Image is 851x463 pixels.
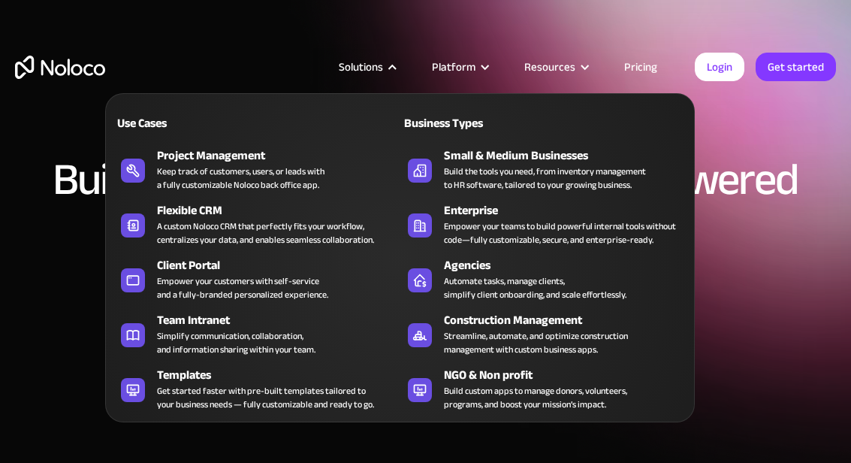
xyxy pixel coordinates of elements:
a: Client PortalEmpower your customers with self-serviceand a fully-branded personalized experience. [113,253,400,304]
a: Login [695,53,744,81]
div: Empower your customers with self-service and a fully-branded personalized experience. [157,274,328,301]
a: Flexible CRMA custom Noloco CRM that perfectly fits your workflow,centralizes your data, and enab... [113,198,400,250]
a: Construction ManagementStreamline, automate, and optimize constructionmanagement with custom busi... [400,308,687,359]
div: Get started faster with pre-built templates tailored to your business needs — fully customizable ... [157,384,374,411]
a: EnterpriseEmpower your teams to build powerful internal tools without code—fully customizable, se... [400,198,687,250]
a: NGO & Non profitBuild custom apps to manage donors, volunteers,programs, and boost your mission’s... [400,363,687,414]
div: Construction Management [444,311,693,329]
a: Get started [756,53,836,81]
div: Project Management [157,147,406,165]
div: Client Portal [157,256,406,274]
div: Resources [524,57,575,77]
div: Flexible CRM [157,201,406,219]
a: TemplatesGet started faster with pre-built templates tailored toyour business needs — fully custo... [113,363,400,414]
div: Keep track of customers, users, or leads with a fully customizable Noloco back office app. [157,165,324,192]
a: Project ManagementKeep track of customers, users, or leads witha fully customizable Noloco back o... [113,144,400,195]
div: Empower your teams to build powerful internal tools without code—fully customizable, secure, and ... [444,219,679,247]
a: Business Types [400,105,687,140]
div: Use Cases [113,114,251,132]
div: Automate tasks, manage clients, simplify client onboarding, and scale effortlessly. [444,274,626,301]
a: AgenciesAutomate tasks, manage clients,simplify client onboarding, and scale effortlessly. [400,253,687,304]
div: Build custom apps to manage donors, volunteers, programs, and boost your mission’s impact. [444,384,627,411]
div: Business Types [400,114,538,132]
div: Solutions [339,57,383,77]
div: Team Intranet [157,311,406,329]
div: Build the tools you need, from inventory management to HR software, tailored to your growing busi... [444,165,646,192]
div: NGO & Non profit [444,366,693,384]
div: Platform [432,57,475,77]
div: Agencies [444,256,693,274]
a: Team IntranetSimplify communication, collaboration,and information sharing within your team. [113,308,400,359]
div: Streamline, automate, and optimize construction management with custom business apps. [444,329,628,356]
a: Pricing [605,57,676,77]
div: A custom Noloco CRM that perfectly fits your workflow, centralizes your data, and enables seamles... [157,219,374,247]
h1: Building a Client Portal on Noloco powered by Airtable [39,157,813,247]
div: Templates [157,366,406,384]
div: Small & Medium Businesses [444,147,693,165]
nav: Solutions [105,72,695,422]
div: Platform [413,57,505,77]
a: Use Cases [113,105,400,140]
a: Small & Medium BusinessesBuild the tools you need, from inventory managementto HR software, tailo... [400,144,687,195]
div: Enterprise [444,201,693,219]
div: Solutions [320,57,413,77]
a: home [15,56,105,79]
div: Simplify communication, collaboration, and information sharing within your team. [157,329,315,356]
div: Resources [505,57,605,77]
